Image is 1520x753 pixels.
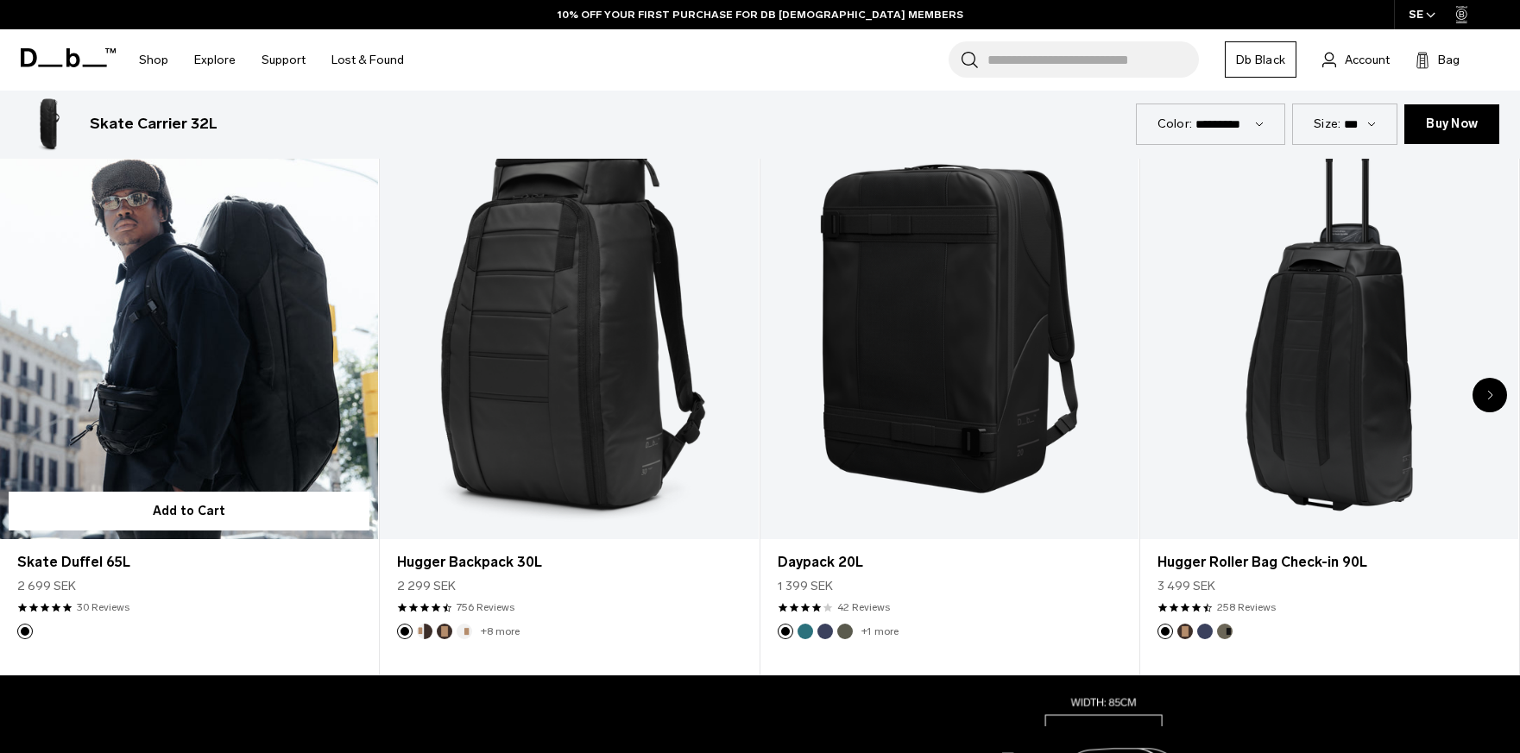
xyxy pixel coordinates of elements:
[1322,49,1390,70] a: Account
[397,577,456,595] span: 2 299 SEK
[760,118,1140,675] div: 3 / 8
[760,119,1138,539] a: Daypack 20L
[1157,577,1215,595] span: 3 499 SEK
[1157,624,1173,639] button: Black Out
[1225,41,1296,78] a: Db Black
[380,119,758,539] a: Hugger Backpack 30L
[437,624,452,639] button: Espresso
[139,29,168,91] a: Shop
[21,97,76,152] img: Skate Carrier 32L Black Out
[1217,624,1233,639] button: Forest Green
[194,29,236,91] a: Explore
[457,624,472,639] button: Oatmilk
[17,577,76,595] span: 2 699 SEK
[397,624,413,639] button: Black Out
[837,624,853,639] button: Moss Green
[262,29,306,91] a: Support
[17,552,361,573] a: Skate Duffel 65L
[1197,624,1213,639] button: Blue Hour
[1473,378,1507,412] div: Next slide
[558,7,963,22] a: 10% OFF YOUR FIRST PURCHASE FOR DB [DEMOGRAPHIC_DATA] MEMBERS
[90,113,218,135] h3: Skate Carrier 32L
[861,625,899,637] a: +1 more
[17,624,33,639] button: Black Out
[778,577,833,595] span: 1 399 SEK
[1157,552,1501,573] a: Hugger Roller Bag Check-in 90L
[1140,119,1518,539] a: Hugger Roller Bag Check-in 90L
[397,552,741,573] a: Hugger Backpack 30L
[798,624,813,639] button: Midnight Teal
[1140,118,1520,675] div: 4 / 8
[457,599,514,615] a: 756 reviews
[9,492,369,530] button: Add to Cart
[837,599,890,615] a: 42 reviews
[778,552,1121,573] a: Daypack 20L
[1217,599,1276,615] a: 258 reviews
[778,624,793,639] button: Black Out
[1416,49,1460,70] button: Bag
[331,29,404,91] a: Lost & Found
[1177,624,1193,639] button: Espresso
[1314,115,1340,133] label: Size:
[417,624,432,639] button: Cappuccino
[1345,51,1390,69] span: Account
[1438,51,1460,69] span: Bag
[481,625,520,637] a: +8 more
[126,29,417,91] nav: Main Navigation
[1157,115,1193,133] label: Color:
[1404,104,1499,144] a: Buy Now
[380,118,760,675] div: 2 / 8
[817,624,833,639] button: Blue Hour
[77,599,129,615] a: 30 reviews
